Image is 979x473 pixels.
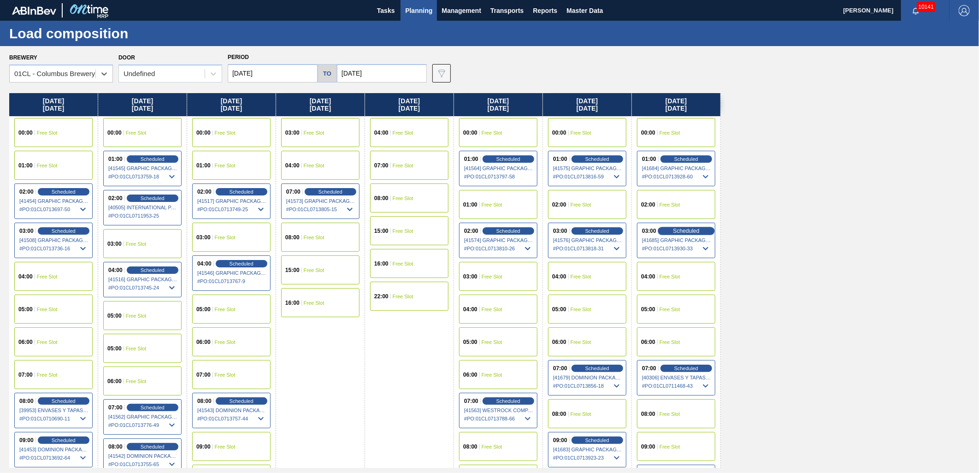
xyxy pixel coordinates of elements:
span: 08:00 [197,398,212,404]
span: 02:00 [19,189,34,195]
span: 07:00 [642,366,656,371]
span: 01:00 [464,156,478,162]
span: 06:00 [196,339,211,345]
span: 06:00 [107,378,122,384]
span: [41542] DOMINION PACKAGING, INC. - 0008325026 [108,453,177,459]
span: Scheduled [585,156,609,162]
span: [41573] GRAPHIC PACKAGING INTERNATIONA - 0008221069 [286,198,355,204]
span: 03:00 [285,130,300,136]
span: Free Slot [304,235,324,240]
span: [41562] GRAPHIC PACKAGING INTERNATIONA - 0008221069 [108,414,177,420]
div: [DATE] [DATE] [454,93,543,116]
span: 01:00 [196,163,211,168]
span: 03:00 [196,235,211,240]
span: Master Data [566,5,603,16]
span: Free Slot [571,130,591,136]
button: icon-filter-gray [432,64,451,83]
span: 08:00 [552,411,566,417]
span: Transports [490,5,524,16]
span: 05:00 [641,307,655,312]
span: 04:00 [285,163,300,168]
span: [41454] GRAPHIC PACKAGING INTERNATIONA - 0008221069 [19,198,88,204]
span: Free Slot [393,294,413,299]
span: # PO : 01CL0713757-44 [197,413,266,424]
span: # PO : 01CL0713759-18 [108,171,177,182]
span: 02:00 [108,195,123,201]
div: Undefined [124,70,155,78]
span: 09:00 [641,444,655,449]
span: # PO : 01CL0711468-43 [642,380,711,391]
span: Free Slot [571,411,591,417]
span: 04:00 [463,307,478,312]
span: 02:00 [641,202,655,207]
span: 00:00 [18,130,33,136]
span: 05:00 [196,307,211,312]
span: # PO : 01CL0713930-33 [642,243,711,254]
span: Free Slot [37,339,58,345]
span: [41574] GRAPHIC PACKAGING INTERNATIONA - 0008221069 [464,237,533,243]
span: 06:00 [552,339,566,345]
span: [39953] ENVASES Y TAPAS MODELO S A DE - 0008257397 [19,408,88,413]
input: mm/dd/yyyy [228,64,318,83]
span: Free Slot [660,411,680,417]
span: Free Slot [126,313,147,319]
span: Free Slot [393,163,413,168]
span: 07:00 [286,189,301,195]
span: Free Slot [482,372,502,378]
span: 01:00 [642,156,656,162]
span: # PO : 01CL0713745-24 [108,282,177,293]
span: 03:00 [107,241,122,247]
span: Free Slot [126,378,147,384]
span: # PO : 01CL0713788-66 [464,413,533,424]
span: 07:00 [18,372,33,378]
span: Scheduled [585,366,609,371]
span: 07:00 [196,372,211,378]
span: 08:00 [19,398,34,404]
input: mm/dd/yyyy [337,64,427,83]
span: 10141 [917,2,936,12]
span: Free Slot [660,274,680,279]
span: 06:00 [463,372,478,378]
h5: to [323,70,331,77]
span: Free Slot [126,241,147,247]
span: Free Slot [215,307,236,312]
span: Free Slot [571,307,591,312]
span: 07:00 [553,366,567,371]
span: 00:00 [552,130,566,136]
span: Scheduled [52,228,76,234]
span: Free Slot [304,267,324,273]
span: [41453] DOMINION PACKAGING, INC. - 0008325026 [19,447,88,452]
span: Scheduled [585,438,609,443]
span: Free Slot [126,346,147,351]
span: 05:00 [463,339,478,345]
span: 04:00 [108,267,123,273]
span: 09:00 [553,438,567,443]
span: [41546] GRAPHIC PACKAGING INTERNATIONA - 0008221069 [197,270,266,276]
span: Scheduled [318,189,342,195]
span: 02:00 [552,202,566,207]
span: Free Slot [304,130,324,136]
span: [41517] GRAPHIC PACKAGING INTERNATIONA - 0008221069 [197,198,266,204]
span: # PO : 01CL0713818-31 [553,243,622,254]
span: Scheduled [141,195,165,201]
span: 05:00 [18,307,33,312]
span: [41684] GRAPHIC PACKAGING INTERNATIONA - 0008221069 [642,166,711,171]
span: Scheduled [230,261,254,266]
span: 07:00 [464,398,478,404]
div: [DATE] [DATE] [9,93,98,116]
span: # PO : 01CL0713810-26 [464,243,533,254]
span: Free Slot [215,339,236,345]
span: # PO : 01CL0711953-25 [108,210,177,221]
span: Free Slot [393,228,413,234]
span: 06:00 [18,339,33,345]
span: 07:00 [374,163,389,168]
span: 04:00 [641,274,655,279]
span: 08:00 [463,444,478,449]
span: # PO : 01CL0713755-65 [108,459,177,470]
span: 04:00 [197,261,212,266]
label: Door [118,54,135,61]
span: [40306] ENVASES Y TAPAS MODELO S A DE - 0008257397 [642,375,711,380]
span: Scheduled [496,398,520,404]
span: Free Slot [126,130,147,136]
div: [DATE] [DATE] [276,93,365,116]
